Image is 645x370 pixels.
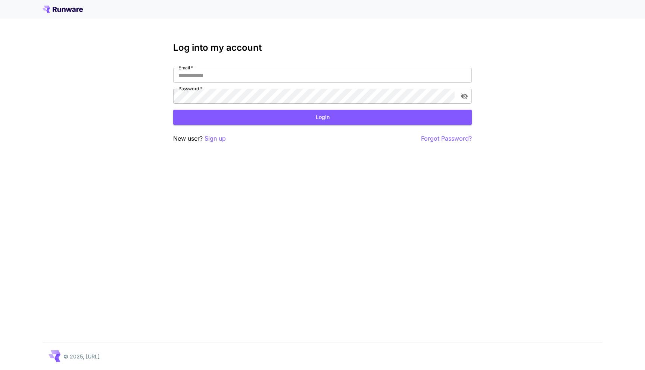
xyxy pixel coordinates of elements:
[173,43,472,53] h3: Log into my account
[173,134,226,143] p: New user?
[178,85,202,92] label: Password
[458,90,471,103] button: toggle password visibility
[205,134,226,143] button: Sign up
[178,65,193,71] label: Email
[63,352,100,360] p: © 2025, [URL]
[421,134,472,143] button: Forgot Password?
[173,110,472,125] button: Login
